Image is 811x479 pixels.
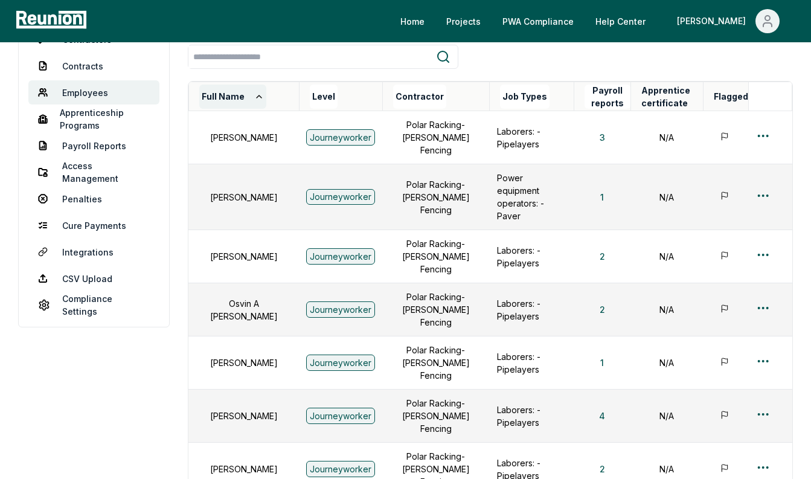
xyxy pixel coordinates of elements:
[393,85,446,109] button: Contractor
[382,164,490,230] td: Polar Racking- [PERSON_NAME] Fencing
[500,85,550,109] button: Job Types
[28,107,159,131] a: Apprenticeship Programs
[188,336,299,390] td: [PERSON_NAME]
[188,230,299,283] td: [PERSON_NAME]
[306,248,375,264] div: Journeyworker
[382,111,490,164] td: Polar Racking- [PERSON_NAME] Fencing
[437,9,490,33] a: Projects
[306,129,375,145] div: Journeyworker
[677,9,751,33] div: [PERSON_NAME]
[188,283,299,336] td: Osvin A [PERSON_NAME]
[630,164,703,230] td: N/A
[306,301,375,317] div: Journeyworker
[497,172,567,222] p: Power equipment operators: - Paver
[497,403,567,429] p: Laborers: - Pipelayers
[497,244,567,269] p: Laborers: - Pipelayers
[590,126,615,150] button: 3
[306,355,375,370] div: Journeyworker
[586,9,655,33] a: Help Center
[591,351,614,375] button: 1
[28,80,159,104] a: Employees
[382,336,490,390] td: Polar Racking- [PERSON_NAME] Fencing
[590,245,615,269] button: 2
[497,125,567,150] p: Laborers: - Pipelayers
[188,164,299,230] td: [PERSON_NAME]
[28,160,159,184] a: Access Management
[497,350,567,376] p: Laborers: - Pipelayers
[28,187,159,211] a: Penalties
[630,111,703,164] td: N/A
[630,230,703,283] td: N/A
[630,82,703,111] th: Apprentice certificate
[28,133,159,158] a: Payroll Reports
[493,9,583,33] a: PWA Compliance
[382,390,490,443] td: Polar Racking- [PERSON_NAME] Fencing
[28,240,159,264] a: Integrations
[199,85,266,109] button: Full Name
[188,390,299,443] td: [PERSON_NAME]
[310,85,338,109] button: Level
[590,298,615,322] button: 2
[630,336,703,390] td: N/A
[630,283,703,336] td: N/A
[28,54,159,78] a: Contracts
[591,185,614,209] button: 1
[630,390,703,443] td: N/A
[667,9,789,33] button: [PERSON_NAME]
[306,189,375,205] div: Journeyworker
[306,408,375,423] div: Journeyworker
[28,293,159,317] a: Compliance Settings
[382,230,490,283] td: Polar Racking- [PERSON_NAME] Fencing
[585,85,630,109] button: Payroll reports
[497,297,567,323] p: Laborers: - Pipelayers
[382,283,490,336] td: Polar Racking- [PERSON_NAME] Fencing
[703,82,748,111] th: Flagged
[306,461,375,477] div: Journeyworker
[28,213,159,237] a: Cure Payments
[391,9,799,33] nav: Main
[188,111,299,164] td: [PERSON_NAME]
[391,9,434,33] a: Home
[589,404,615,428] button: 4
[28,266,159,291] a: CSV Upload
